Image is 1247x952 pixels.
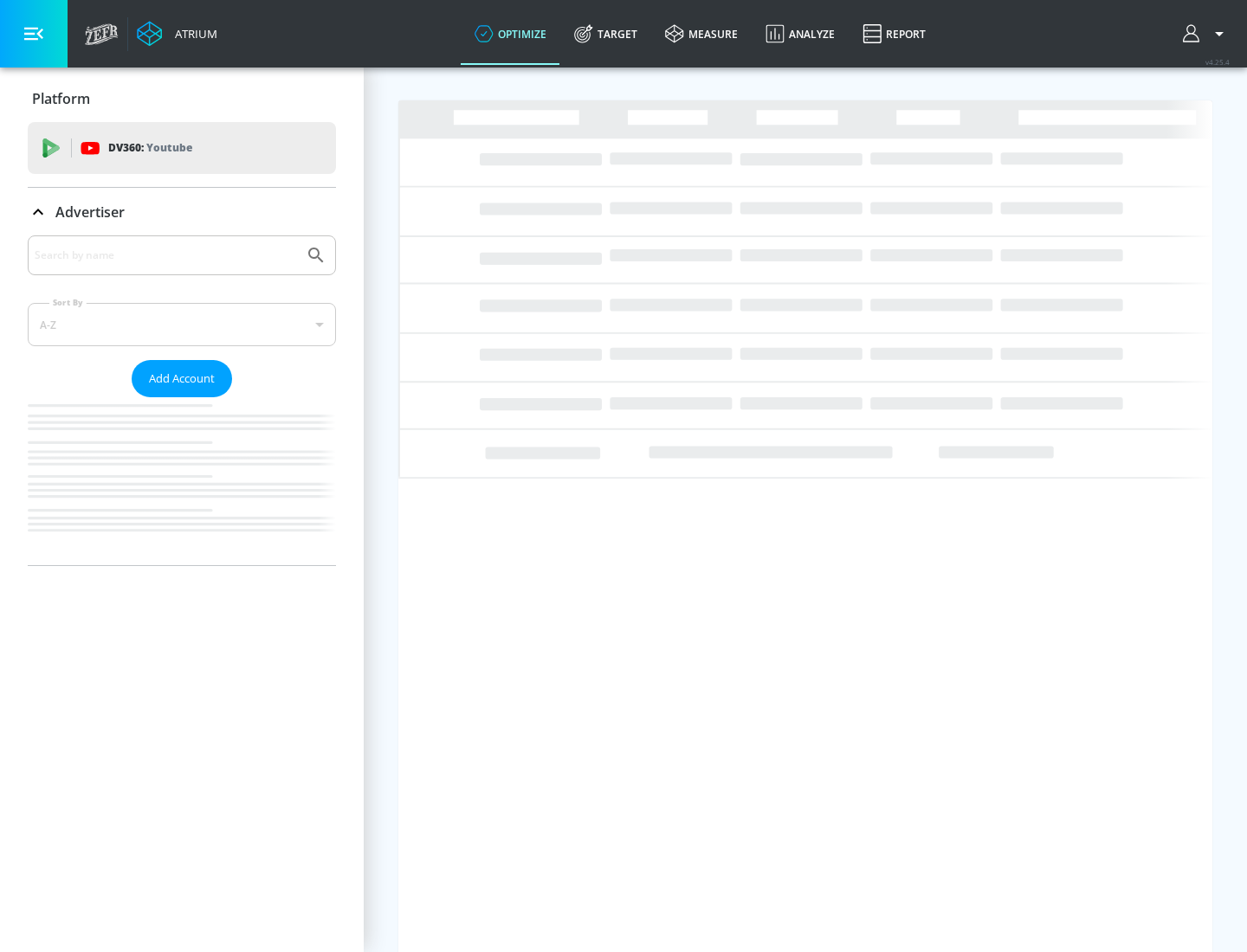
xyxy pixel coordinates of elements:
[560,3,651,65] a: Target
[28,74,336,123] div: Platform
[28,188,336,236] div: Advertiser
[49,297,87,308] label: Sort By
[28,397,336,565] nav: list of Advertiser
[132,360,232,397] button: Add Account
[461,3,560,65] a: optimize
[28,235,336,565] div: Advertiser
[1205,57,1230,67] span: v 4.25.4
[849,3,940,65] a: Report
[752,3,849,65] a: Analyze
[28,303,336,346] div: A-Z
[137,21,217,47] a: Atrium
[651,3,752,65] a: measure
[108,138,192,158] p: DV360:
[28,122,336,174] div: DV360: Youtube
[146,138,192,157] p: Youtube
[168,26,217,42] div: Atrium
[35,244,297,267] input: Search by name
[149,369,215,389] span: Add Account
[55,203,125,222] p: Advertiser
[32,89,90,108] p: Platform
